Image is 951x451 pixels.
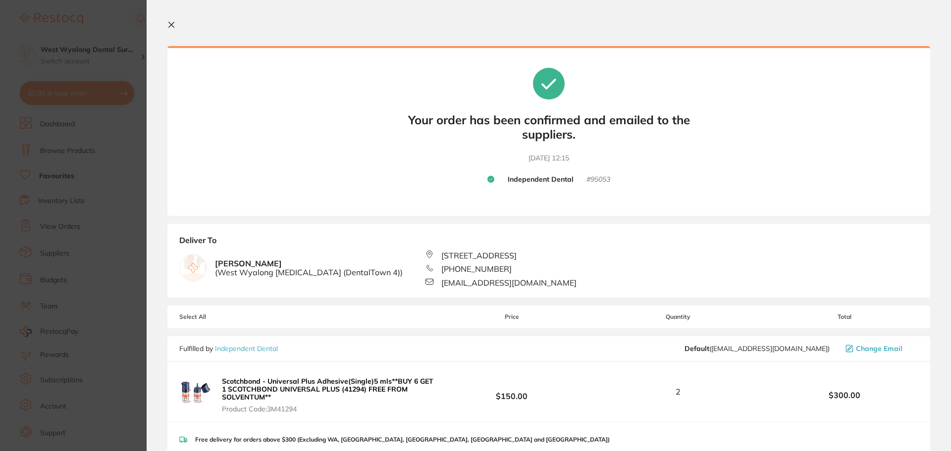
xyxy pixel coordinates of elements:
[843,344,918,353] button: Change Email
[400,113,697,142] b: Your order has been confirmed and emailed to the suppliers.
[685,344,709,353] b: Default
[179,313,278,320] span: Select All
[222,405,435,413] span: Product Code: 3M41294
[180,254,207,281] img: empty.jpg
[771,313,918,320] span: Total
[222,377,433,401] b: Scotchbond - Universal Plus Adhesive(Single)5 mls**BUY 6 GET 1 SCOTCHBOND UNIVERSAL PLUS (41294) ...
[215,268,403,277] span: ( West Wyalong [MEDICAL_DATA] (DentalTown 4) )
[179,236,918,251] b: Deliver To
[179,345,278,352] p: Fulfilled by
[771,391,918,400] b: $300.00
[441,278,577,287] span: [EMAIL_ADDRESS][DOMAIN_NAME]
[508,175,574,184] b: Independent Dental
[441,264,512,273] span: [PHONE_NUMBER]
[215,344,278,353] a: Independent Dental
[586,313,771,320] span: Quantity
[586,175,610,184] small: # 95053
[856,345,902,352] span: Change Email
[685,345,830,352] span: orders@independentdental.com.au
[195,436,610,443] p: Free delivery for orders above $300 (Excluding WA, [GEOGRAPHIC_DATA], [GEOGRAPHIC_DATA], [GEOGRAP...
[215,259,403,277] b: [PERSON_NAME]
[676,387,681,396] span: 2
[438,313,585,320] span: Price
[438,383,585,401] b: $150.00
[179,376,211,407] img: Zml2Nm1sZg
[441,251,517,260] span: [STREET_ADDRESS]
[219,377,438,413] button: Scotchbond - Universal Plus Adhesive(Single)5 mls**BUY 6 GET 1 SCOTCHBOND UNIVERSAL PLUS (41294) ...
